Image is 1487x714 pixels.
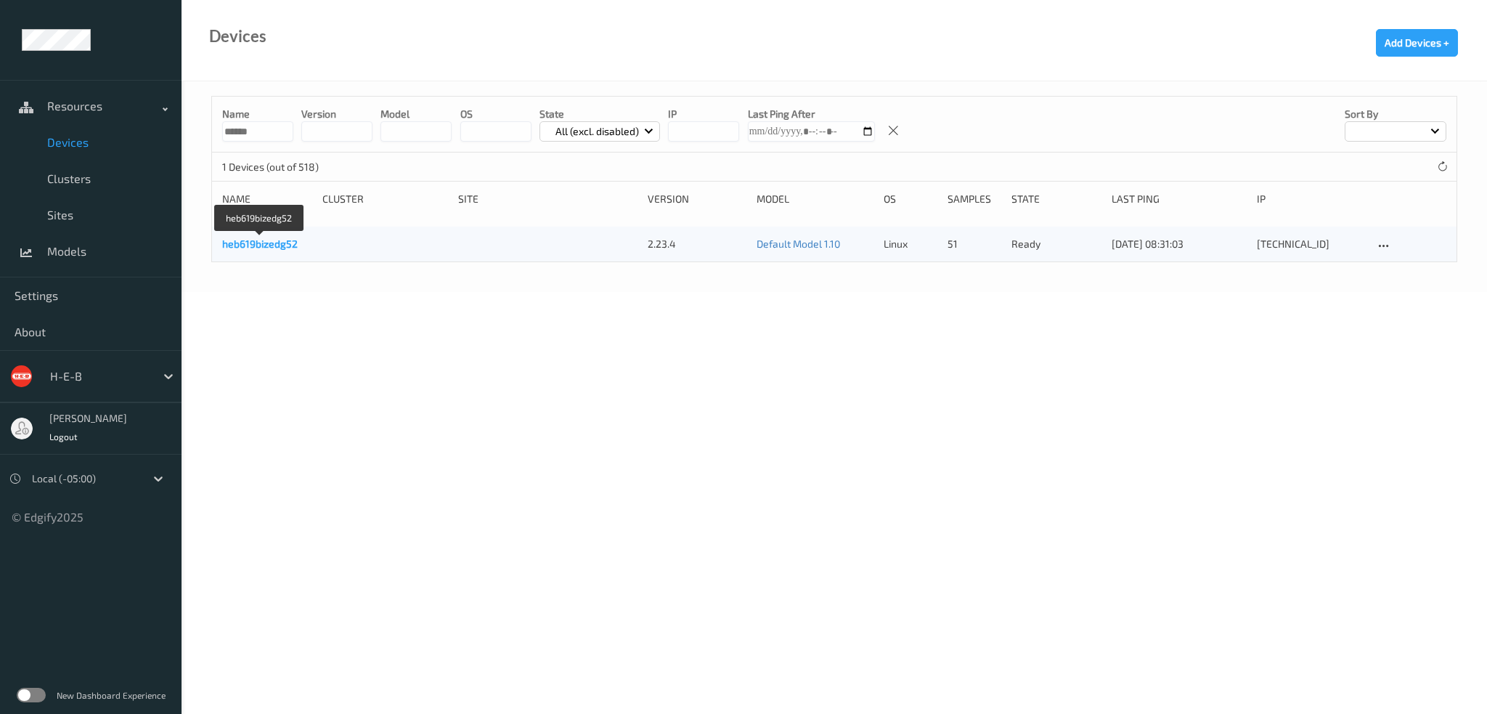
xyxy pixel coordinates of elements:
div: Site [458,192,637,206]
p: Last Ping After [748,107,875,121]
div: Cluster [322,192,448,206]
div: OS [884,192,937,206]
button: Add Devices + [1376,29,1458,57]
div: [TECHNICAL_ID] [1257,237,1364,251]
div: Model [757,192,873,206]
div: Devices [209,29,266,44]
p: All (excl. disabled) [550,124,644,139]
p: Sort by [1345,107,1446,121]
p: version [301,107,372,121]
div: Samples [948,192,1001,206]
div: 2.23.4 [648,237,746,251]
p: model [380,107,452,121]
p: State [539,107,661,121]
p: IP [668,107,739,121]
p: Name [222,107,293,121]
div: version [648,192,746,206]
div: 51 [948,237,1001,251]
a: heb619bizedg52 [222,238,298,250]
div: Last Ping [1112,192,1247,206]
div: State [1011,192,1101,206]
div: [DATE] 08:31:03 [1112,237,1247,251]
p: OS [460,107,531,121]
p: ready [1011,237,1101,251]
p: 1 Devices (out of 518) [222,160,331,174]
a: Default Model 1.10 [757,238,840,250]
div: Name [222,192,312,206]
div: ip [1257,192,1364,206]
p: linux [884,237,937,251]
